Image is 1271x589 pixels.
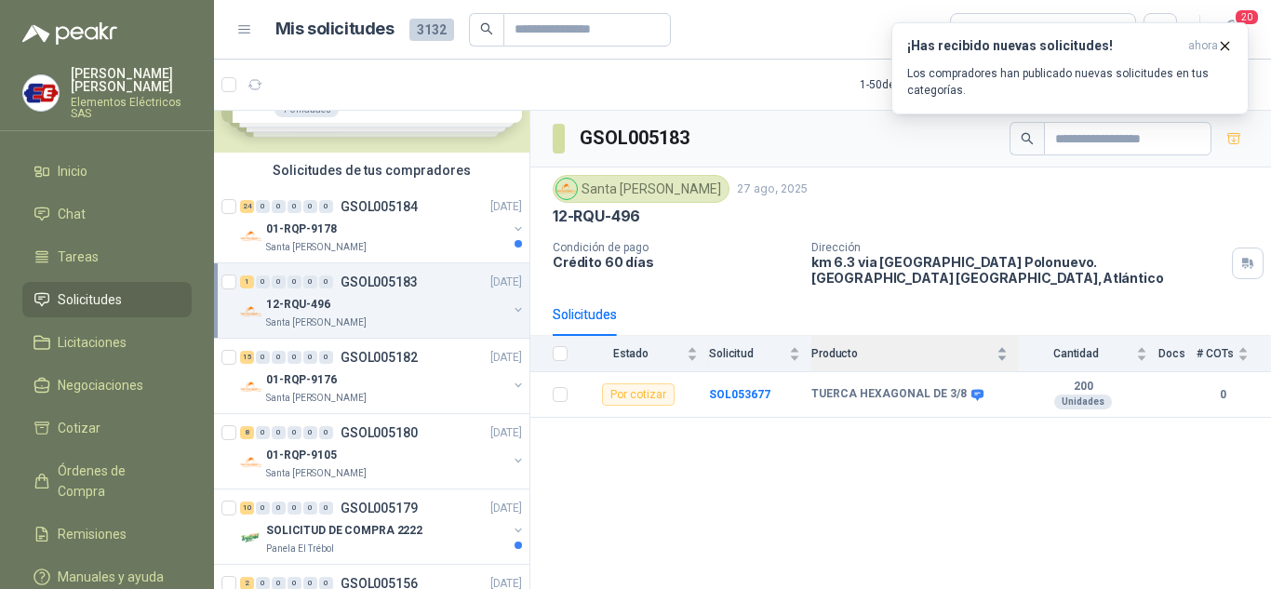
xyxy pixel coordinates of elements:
[240,275,254,288] div: 1
[319,275,333,288] div: 0
[256,275,270,288] div: 0
[22,282,192,317] a: Solicitudes
[579,347,683,360] span: Estado
[341,502,418,515] p: GSOL005179
[240,351,254,364] div: 15
[266,296,330,314] p: 12-RQU-496
[266,240,367,255] p: Santa [PERSON_NAME]
[303,200,317,213] div: 0
[58,567,164,587] span: Manuales y ayuda
[240,422,526,481] a: 8 0 0 0 0 0 GSOL005180[DATE] Company Logo01-RQP-9105Santa [PERSON_NAME]
[341,426,418,439] p: GSOL005180
[22,325,192,360] a: Licitaciones
[341,351,418,364] p: GSOL005182
[22,516,192,552] a: Remisiones
[811,347,993,360] span: Producto
[22,154,192,189] a: Inicio
[1158,336,1197,372] th: Docs
[266,315,367,330] p: Santa [PERSON_NAME]
[490,198,522,216] p: [DATE]
[58,161,87,181] span: Inicio
[319,426,333,439] div: 0
[58,461,174,502] span: Órdenes de Compra
[288,351,301,364] div: 0
[240,497,526,556] a: 10 0 0 0 0 0 GSOL005179[DATE] Company LogoSOLICITUD DE COMPRA 2222Panela El Trébol
[58,289,122,310] span: Solicitudes
[288,502,301,515] div: 0
[288,275,301,288] div: 0
[240,271,526,330] a: 1 0 0 0 0 0 GSOL005183[DATE] Company Logo12-RQU-496Santa [PERSON_NAME]
[240,301,262,323] img: Company Logo
[490,500,522,517] p: [DATE]
[240,426,254,439] div: 8
[22,410,192,446] a: Cotizar
[553,254,796,270] p: Crédito 60 días
[553,175,729,203] div: Santa [PERSON_NAME]
[860,70,974,100] div: 1 - 50 de 838
[256,426,270,439] div: 0
[709,388,770,401] a: SOL053677
[303,351,317,364] div: 0
[266,522,422,540] p: SOLICITUD DE COMPRA 2222
[303,502,317,515] div: 0
[240,376,262,398] img: Company Logo
[266,221,337,238] p: 01-RQP-9178
[266,466,367,481] p: Santa [PERSON_NAME]
[214,153,529,188] div: Solicitudes de tus compradores
[240,527,262,549] img: Company Logo
[580,124,692,153] h3: GSOL005183
[891,22,1249,114] button: ¡Has recibido nuevas solicitudes!ahora Los compradores han publicado nuevas solicitudes en tus ca...
[22,196,192,232] a: Chat
[71,67,192,93] p: [PERSON_NAME] [PERSON_NAME]
[319,351,333,364] div: 0
[22,239,192,274] a: Tareas
[553,207,640,226] p: 12-RQU-496
[1019,336,1158,372] th: Cantidad
[602,383,675,406] div: Por cotizar
[737,181,808,198] p: 27 ago, 2025
[556,179,577,199] img: Company Logo
[266,447,337,464] p: 01-RQP-9105
[1197,336,1271,372] th: # COTs
[272,426,286,439] div: 0
[709,336,811,372] th: Solicitud
[1019,347,1132,360] span: Cantidad
[490,349,522,367] p: [DATE]
[1215,13,1249,47] button: 20
[1197,386,1249,404] b: 0
[579,336,709,372] th: Estado
[23,75,59,111] img: Company Logo
[811,254,1224,286] p: km 6.3 via [GEOGRAPHIC_DATA] Polonuevo. [GEOGRAPHIC_DATA] [GEOGRAPHIC_DATA] , Atlántico
[256,200,270,213] div: 0
[275,16,395,43] h1: Mis solicitudes
[1019,380,1147,395] b: 200
[71,97,192,119] p: Elementos Eléctricos SAS
[266,371,337,389] p: 01-RQP-9176
[240,451,262,474] img: Company Logo
[266,391,367,406] p: Santa [PERSON_NAME]
[319,502,333,515] div: 0
[58,524,127,544] span: Remisiones
[240,502,254,515] div: 10
[811,241,1224,254] p: Dirección
[240,195,526,255] a: 24 0 0 0 0 0 GSOL005184[DATE] Company Logo01-RQP-9178Santa [PERSON_NAME]
[58,332,127,353] span: Licitaciones
[240,200,254,213] div: 24
[240,225,262,248] img: Company Logo
[272,200,286,213] div: 0
[907,38,1181,54] h3: ¡Has recibido nuevas solicitudes!
[409,19,454,41] span: 3132
[553,241,796,254] p: Condición de pago
[341,200,418,213] p: GSOL005184
[907,65,1233,99] p: Los compradores han publicado nuevas solicitudes en tus categorías.
[256,351,270,364] div: 0
[480,22,493,35] span: search
[272,502,286,515] div: 0
[266,542,334,556] p: Panela El Trébol
[58,204,86,224] span: Chat
[58,418,100,438] span: Cotizar
[709,347,785,360] span: Solicitud
[303,275,317,288] div: 0
[490,274,522,291] p: [DATE]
